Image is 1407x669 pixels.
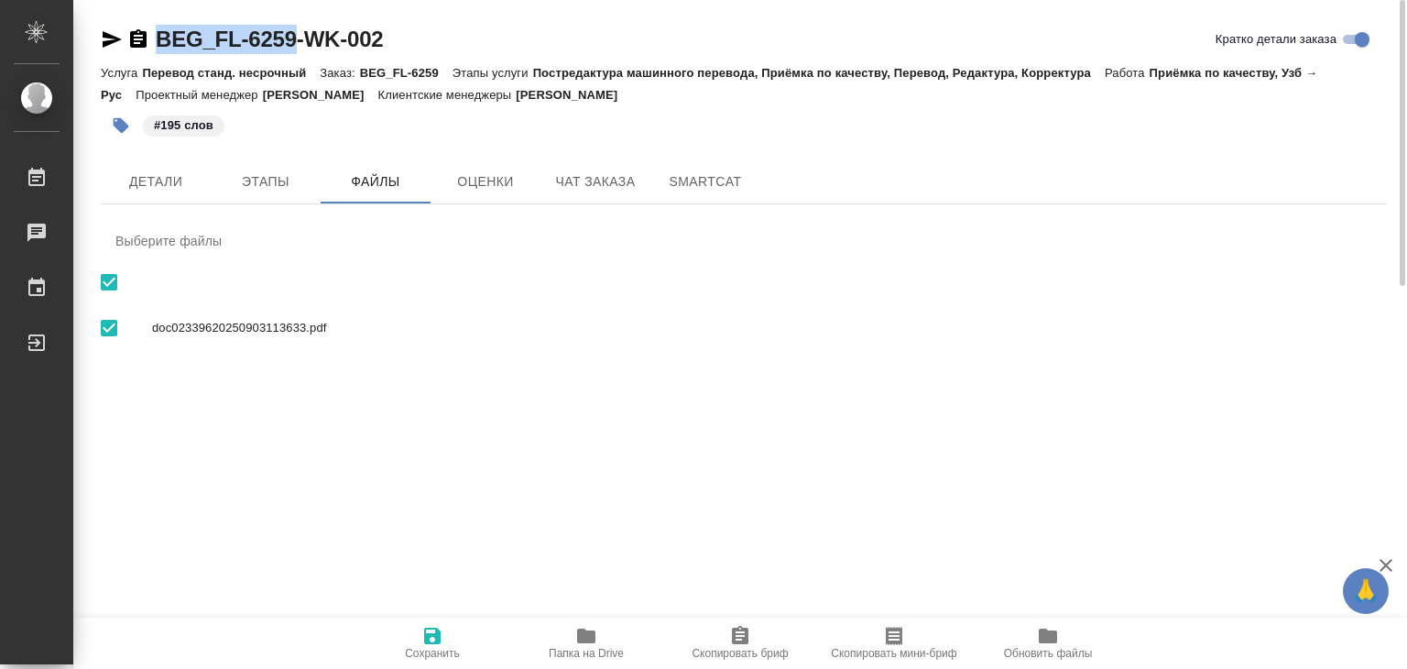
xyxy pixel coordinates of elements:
[112,170,200,193] span: Детали
[378,88,517,102] p: Клиентские менеджеры
[101,28,123,50] button: Скопировать ссылку для ЯМессенджера
[263,88,378,102] p: [PERSON_NAME]
[141,116,226,132] span: 195 слов
[661,170,749,193] span: SmartCat
[360,66,453,80] p: BEG_FL-6259
[533,66,1105,80] p: Постредактура машинного перевода, Приёмка по качеству, Перевод, Редактура, Корректура
[332,170,420,193] span: Файлы
[154,116,213,135] p: #195 слов
[1350,572,1381,610] span: 🙏
[551,170,639,193] span: Чат заказа
[156,27,383,51] a: BEG_FL-6259-WK-002
[101,302,1387,355] div: doc02339620250903113633.pdf
[516,88,631,102] p: [PERSON_NAME]
[127,28,149,50] button: Скопировать ссылку
[142,66,320,80] p: Перевод станд. несрочный
[136,88,262,102] p: Проектный менеджер
[442,170,529,193] span: Оценки
[320,66,359,80] p: Заказ:
[1105,66,1150,80] p: Работа
[90,309,128,347] span: Выбрать все вложенные папки
[1343,568,1389,614] button: 🙏
[222,170,310,193] span: Этапы
[1216,30,1336,49] span: Кратко детали заказа
[152,319,1372,337] span: doc02339620250903113633.pdf
[101,219,1387,263] div: Выберите файлы
[101,105,141,146] button: Добавить тэг
[101,66,142,80] p: Услуга
[453,66,533,80] p: Этапы услуги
